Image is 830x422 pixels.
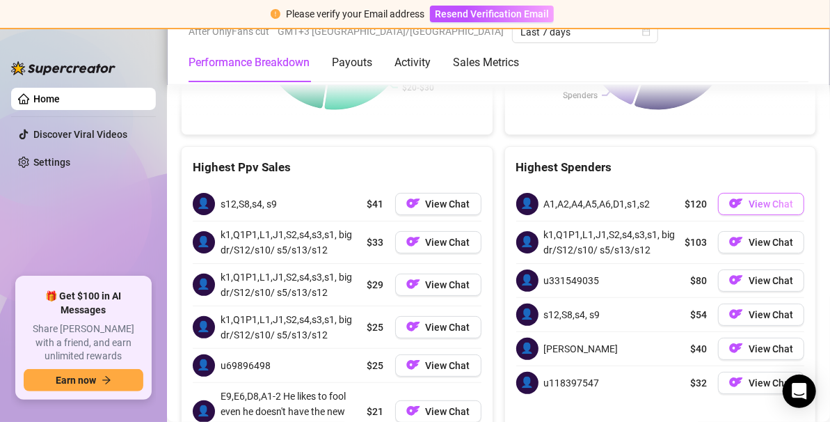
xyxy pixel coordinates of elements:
img: OF [729,196,743,210]
span: View Chat [426,360,470,371]
img: OF [406,404,420,418]
button: Earn nowarrow-right [24,369,143,391]
button: OFView Chat [718,372,804,394]
img: OF [729,341,743,355]
img: OF [406,196,420,210]
span: 👤 [193,231,215,253]
span: $29 [367,277,384,292]
span: $120 [685,196,707,212]
span: arrow-right [102,375,111,385]
span: k1,Q1P1,L1,J1,S2,s4,s3,s1, big dr/S12/s10/ s5/s13/s12 [221,312,362,343]
img: OF [729,235,743,249]
button: OFView Chat [395,354,481,377]
span: $40 [690,341,707,357]
button: OFView Chat [718,338,804,360]
span: $21 [367,404,384,419]
span: Share [PERSON_NAME] with a friend, and earn unlimited rewards [24,322,143,364]
span: 👤 [516,338,538,360]
a: OFView Chat [718,304,804,326]
span: $41 [367,196,384,212]
span: Last 7 days [520,22,650,42]
span: 👤 [516,372,538,394]
span: 👤 [516,304,538,326]
div: Activity [394,54,431,71]
button: Resend Verification Email [430,6,554,22]
span: 👤 [516,269,538,292]
a: OFView Chat [718,193,804,215]
span: exclamation-circle [271,9,280,19]
span: s12,S8,s4, s9 [221,196,277,212]
span: k1,Q1P1,L1,J1,S2,s4,s3,s1, big dr/S12/s10/ s5/s13/s12 [221,227,362,258]
img: logo-BBDzfeDw.svg [11,61,115,75]
span: GMT+3 [GEOGRAPHIC_DATA]/[GEOGRAPHIC_DATA] [278,21,504,42]
span: View Chat [749,343,793,354]
span: View Chat [426,237,470,248]
img: OF [406,320,420,334]
span: $32 [690,375,707,391]
span: k1,Q1P1,L1,J1,S2,s4,s3,s1, big dr/S12/s10/ s5/s13/s12 [221,269,362,300]
span: 👤 [516,193,538,215]
a: Settings [33,157,70,168]
button: OFView Chat [718,231,804,253]
text: Spenders [563,91,598,100]
span: u69896498 [221,358,271,373]
span: 👤 [193,193,215,215]
span: 👤 [193,316,215,338]
span: A1,A2,A4,A5,A6,D1,s1,s2 [544,196,651,212]
span: $25 [367,358,384,373]
span: k1,Q1P1,L1,J1,S2,s4,s3,s1, big dr/S12/s10/ s5/s13/s12 [544,227,680,258]
span: View Chat [426,406,470,417]
span: Resend Verification Email [435,8,549,19]
span: View Chat [749,309,793,320]
span: [PERSON_NAME] [544,341,618,357]
span: calendar [642,28,651,36]
img: OF [729,307,743,321]
span: s12,S8,s4, s9 [544,307,600,322]
span: View Chat [426,198,470,210]
span: 👤 [193,354,215,377]
span: View Chat [426,322,470,333]
span: 🎁 Get $100 in AI Messages [24,290,143,317]
span: $54 [690,307,707,322]
div: Open Intercom Messenger [783,375,816,408]
img: OF [406,235,420,249]
span: View Chat [749,237,793,248]
div: Performance Breakdown [189,54,310,71]
span: $80 [690,273,707,288]
text: $20-$30 [402,82,434,92]
span: 👤 [516,231,538,253]
button: OFView Chat [395,316,481,338]
span: View Chat [749,275,793,286]
button: OFView Chat [718,269,804,292]
span: u118397547 [544,375,600,391]
span: $33 [367,235,384,250]
div: Highest Spenders [516,158,805,177]
img: OF [406,277,420,291]
span: View Chat [749,198,793,210]
img: OF [729,273,743,287]
a: Home [33,93,60,104]
span: u331549035 [544,273,600,288]
button: OFView Chat [395,274,481,296]
img: OF [406,358,420,372]
button: OFView Chat [395,193,481,215]
span: $25 [367,320,384,335]
span: View Chat [749,377,793,389]
button: OFView Chat [395,231,481,253]
a: Discover Viral Videos [33,129,127,140]
span: After OnlyFans cut [189,21,269,42]
div: Sales Metrics [453,54,519,71]
img: OF [729,375,743,389]
span: $103 [685,235,707,250]
span: 👤 [193,274,215,296]
span: View Chat [426,279,470,290]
